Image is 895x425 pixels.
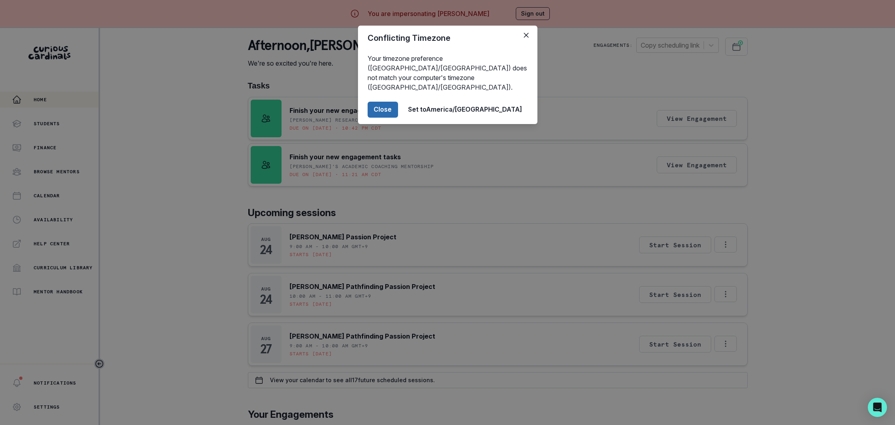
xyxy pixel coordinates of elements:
div: Open Intercom Messenger [868,398,887,417]
div: Your timezone preference ([GEOGRAPHIC_DATA]/[GEOGRAPHIC_DATA]) does not match your computer's tim... [358,50,537,95]
button: Set toAmerica/[GEOGRAPHIC_DATA] [403,102,528,118]
button: Close [368,102,398,118]
button: Close [520,29,533,42]
header: Conflicting Timezone [358,26,537,50]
